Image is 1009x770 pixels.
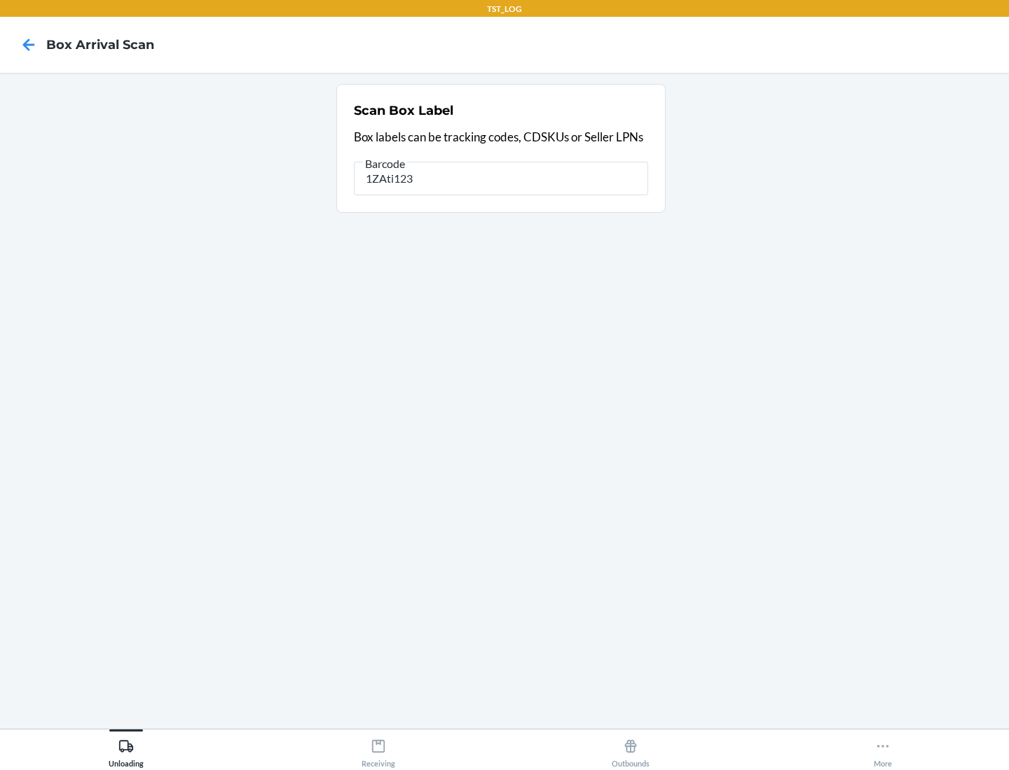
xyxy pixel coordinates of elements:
[363,157,407,171] span: Barcode
[362,733,395,768] div: Receiving
[109,733,144,768] div: Unloading
[354,162,648,195] input: Barcode
[757,729,1009,768] button: More
[874,733,892,768] div: More
[487,3,522,15] p: TST_LOG
[46,36,154,54] h4: Box Arrival Scan
[252,729,504,768] button: Receiving
[354,128,648,146] p: Box labels can be tracking codes, CDSKUs or Seller LPNs
[354,101,453,120] h2: Scan Box Label
[504,729,757,768] button: Outbounds
[612,733,650,768] div: Outbounds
